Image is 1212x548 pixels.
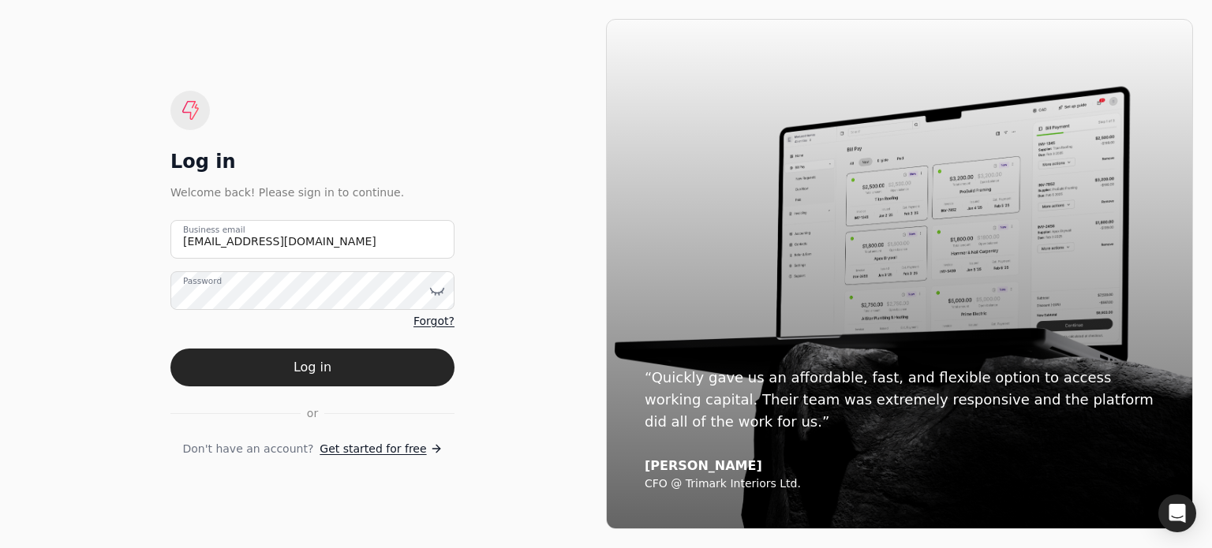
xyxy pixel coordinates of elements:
[170,184,454,201] div: Welcome back! Please sign in to continue.
[307,405,318,422] span: or
[183,275,222,288] label: Password
[320,441,442,457] a: Get started for free
[183,224,245,237] label: Business email
[645,477,1154,491] div: CFO @ Trimark Interiors Ltd.
[413,313,454,330] a: Forgot?
[1158,494,1196,532] div: Open Intercom Messenger
[170,349,454,386] button: Log in
[170,149,454,174] div: Log in
[320,441,426,457] span: Get started for free
[182,441,313,457] span: Don't have an account?
[645,458,1154,474] div: [PERSON_NAME]
[645,367,1154,433] div: “Quickly gave us an affordable, fast, and flexible option to access working capital. Their team w...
